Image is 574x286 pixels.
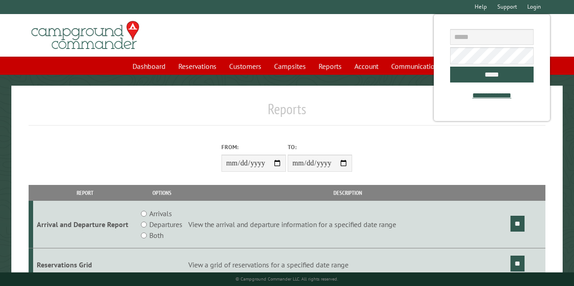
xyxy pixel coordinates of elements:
[349,58,384,75] a: Account
[29,18,142,53] img: Campground Commander
[187,201,509,248] td: View the arrival and departure information for a specified date range
[33,201,137,248] td: Arrival and Departure Report
[235,276,338,282] small: © Campground Commander LLC. All rights reserved.
[149,208,172,219] label: Arrivals
[224,58,267,75] a: Customers
[221,143,286,151] label: From:
[149,219,182,230] label: Departures
[149,230,163,241] label: Both
[187,185,509,201] th: Description
[313,58,347,75] a: Reports
[33,248,137,281] td: Reservations Grid
[288,143,352,151] label: To:
[187,248,509,281] td: View a grid of reservations for a specified date range
[29,100,545,125] h1: Reports
[127,58,171,75] a: Dashboard
[386,58,447,75] a: Communications
[33,185,137,201] th: Report
[137,185,187,201] th: Options
[173,58,222,75] a: Reservations
[269,58,311,75] a: Campsites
